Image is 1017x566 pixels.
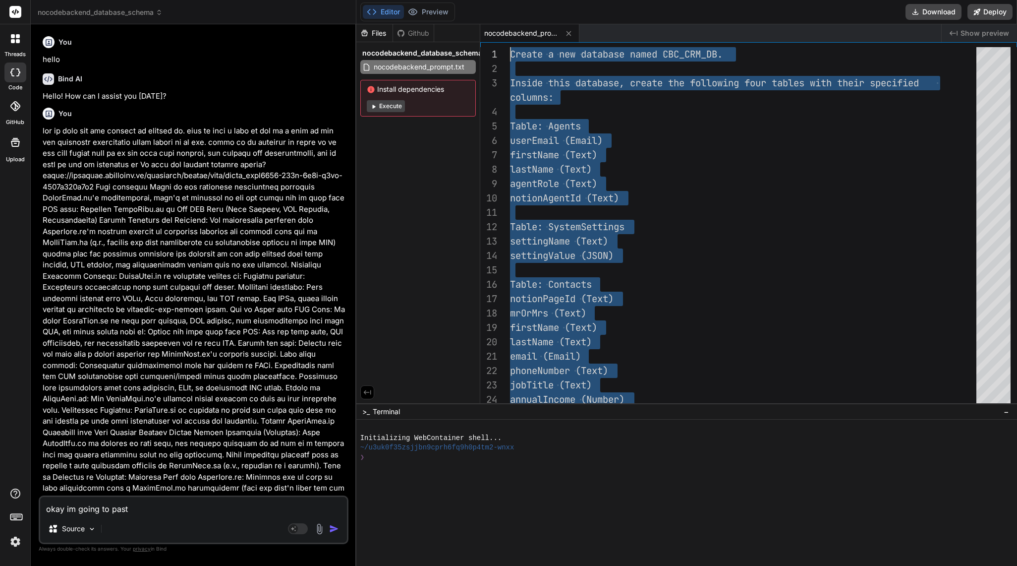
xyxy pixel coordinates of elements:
[480,277,497,292] div: 16
[510,48,723,61] span: Create a new database named CBC_CRM_DB.
[58,37,72,47] h6: You
[1004,407,1009,417] span: −
[967,4,1013,20] button: Deploy
[367,84,469,94] span: Install dependencies
[1002,404,1011,420] button: −
[480,220,497,234] div: 12
[356,28,393,38] div: Files
[480,320,497,335] div: 19
[480,249,497,263] div: 14
[480,349,497,364] div: 21
[480,62,497,76] div: 2
[510,178,597,190] span: agentRole (Text)
[484,28,559,38] span: nocodebackend_prompt.txt
[510,163,592,176] span: lastName (Text)
[510,134,603,147] span: userEmail (Email)
[480,47,497,62] div: 1
[8,83,22,92] label: code
[480,133,497,148] div: 6
[4,50,26,59] label: threads
[510,120,581,132] span: Table: Agents
[510,307,586,319] span: mrOrMrs (Text)
[58,109,72,119] h6: You
[510,77,783,89] span: Inside this database, create the following four ta
[43,54,346,65] p: hello
[480,292,497,306] div: 17
[510,221,624,233] span: Table: SystemSettings
[373,61,465,73] span: nocodebackend_prompt.txt
[360,443,514,453] span: ~/u3uk0f35zsjjbn9cprh6fq9h0p4tm2-wnxx
[480,177,497,191] div: 9
[510,278,592,291] span: Table: Contacts
[510,393,624,406] span: annualIncome (Number)
[510,293,614,305] span: notionPageId (Text)
[510,91,554,104] span: columns:
[480,119,497,133] div: 5
[905,4,961,20] button: Download
[480,191,497,205] div: 10
[510,235,608,248] span: settingName (Text)
[7,533,24,550] img: settings
[6,155,25,164] label: Upload
[363,5,404,19] button: Editor
[480,306,497,320] div: 18
[362,407,370,417] span: >_
[393,28,434,38] div: Github
[480,105,497,119] div: 4
[133,546,151,552] span: privacy
[480,378,497,392] div: 23
[329,524,339,534] img: icon
[88,525,96,533] img: Pick Models
[480,76,497,90] div: 3
[480,364,497,378] div: 22
[62,524,85,534] p: Source
[783,77,919,89] span: bles with their specified
[43,91,346,102] p: Hello! How can I assist you [DATE]?
[360,434,502,443] span: Initializing WebContainer shell...
[360,453,365,463] span: ❯
[960,28,1009,38] span: Show preview
[480,148,497,162] div: 7
[510,149,597,161] span: firstName (Text)
[367,100,405,112] button: Execute
[510,250,614,262] span: settingValue (JSON)
[39,544,348,554] p: Always double-check its answers. Your in Bind
[362,48,482,58] span: nocodebackend_database_schema
[510,379,592,391] span: jobTitle (Text)
[510,192,619,204] span: notionAgentId (Text)
[510,350,581,363] span: email (Email)
[510,336,592,348] span: lastName (Text)
[314,523,325,535] img: attachment
[480,234,497,249] div: 13
[38,7,163,17] span: nocodebackend_database_schema
[480,335,497,349] div: 20
[510,365,608,377] span: phoneNumber (Text)
[510,321,597,334] span: firstName (Text)
[480,162,497,177] div: 8
[373,407,400,417] span: Terminal
[40,497,347,515] textarea: okay im going to past
[480,263,497,277] div: 15
[404,5,452,19] button: Preview
[6,118,24,126] label: GitHub
[58,74,82,84] h6: Bind AI
[480,392,497,407] div: 24
[480,205,497,220] div: 11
